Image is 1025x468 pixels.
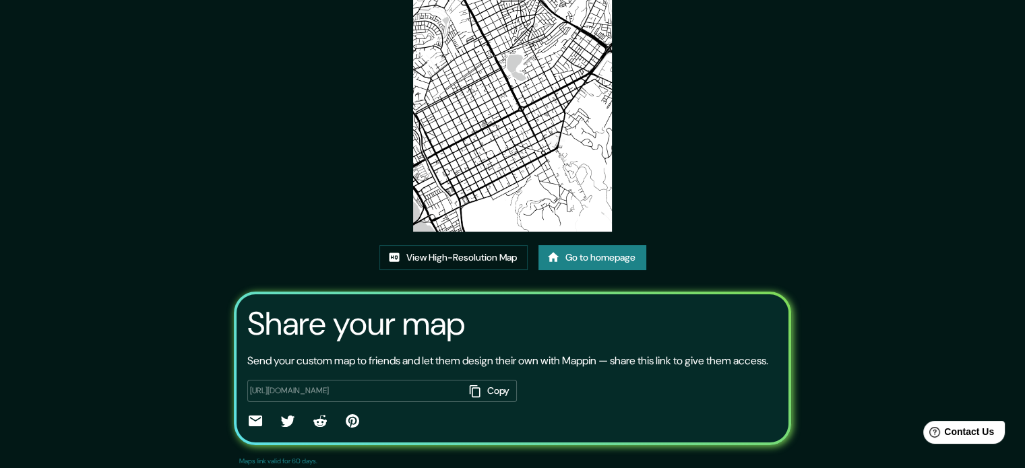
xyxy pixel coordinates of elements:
[464,380,517,402] button: Copy
[379,245,528,270] a: View High-Resolution Map
[239,456,317,466] p: Maps link valid for 60 days.
[247,353,768,369] p: Send your custom map to friends and let them design their own with Mappin — share this link to gi...
[247,305,465,343] h3: Share your map
[905,415,1010,453] iframe: Help widget launcher
[538,245,646,270] a: Go to homepage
